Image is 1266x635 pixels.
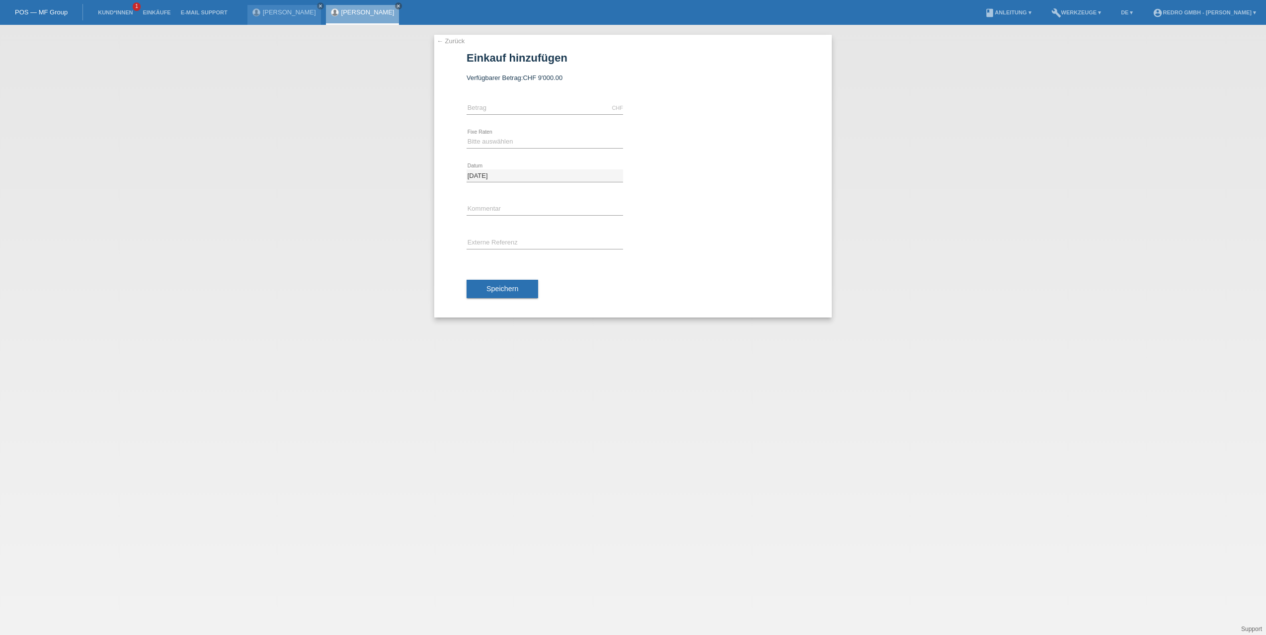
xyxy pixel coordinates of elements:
h1: Einkauf hinzufügen [467,52,799,64]
span: 1 [133,2,141,11]
a: DE ▾ [1116,9,1138,15]
i: account_circle [1153,8,1163,18]
a: close [395,2,402,9]
button: Speichern [467,280,538,299]
a: account_circleRedro GmbH - [PERSON_NAME] ▾ [1148,9,1261,15]
i: build [1051,8,1061,18]
a: buildWerkzeuge ▾ [1046,9,1107,15]
div: CHF [612,105,623,111]
a: Support [1241,626,1262,633]
a: Einkäufe [138,9,175,15]
a: close [317,2,324,9]
span: Speichern [486,285,518,293]
span: CHF 9'000.00 [523,74,562,81]
a: bookAnleitung ▾ [980,9,1036,15]
i: book [985,8,995,18]
a: Kund*innen [93,9,138,15]
a: E-Mail Support [176,9,233,15]
i: close [318,3,323,8]
a: ← Zurück [437,37,465,45]
a: [PERSON_NAME] [341,8,395,16]
i: close [396,3,401,8]
div: Verfügbarer Betrag: [467,74,799,81]
a: [PERSON_NAME] [263,8,316,16]
a: POS — MF Group [15,8,68,16]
